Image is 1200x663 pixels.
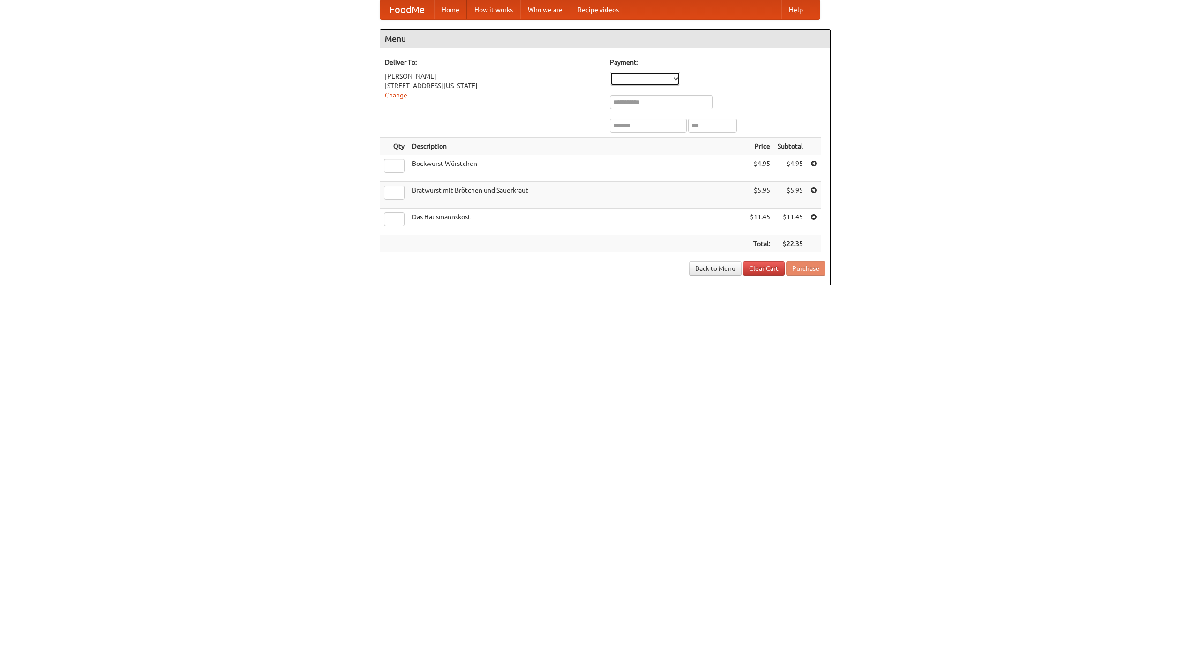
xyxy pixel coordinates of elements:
[774,209,807,235] td: $11.45
[746,138,774,155] th: Price
[774,182,807,209] td: $5.95
[746,235,774,253] th: Total:
[408,138,746,155] th: Description
[467,0,520,19] a: How it works
[746,209,774,235] td: $11.45
[689,261,742,276] a: Back to Menu
[743,261,785,276] a: Clear Cart
[380,0,434,19] a: FoodMe
[746,182,774,209] td: $5.95
[781,0,810,19] a: Help
[380,138,408,155] th: Qty
[520,0,570,19] a: Who we are
[385,58,600,67] h5: Deliver To:
[570,0,626,19] a: Recipe videos
[774,155,807,182] td: $4.95
[385,81,600,90] div: [STREET_ADDRESS][US_STATE]
[408,155,746,182] td: Bockwurst Würstchen
[408,209,746,235] td: Das Hausmannskost
[786,261,825,276] button: Purchase
[774,138,807,155] th: Subtotal
[385,91,407,99] a: Change
[434,0,467,19] a: Home
[746,155,774,182] td: $4.95
[774,235,807,253] th: $22.35
[610,58,825,67] h5: Payment:
[408,182,746,209] td: Bratwurst mit Brötchen und Sauerkraut
[380,30,830,48] h4: Menu
[385,72,600,81] div: [PERSON_NAME]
